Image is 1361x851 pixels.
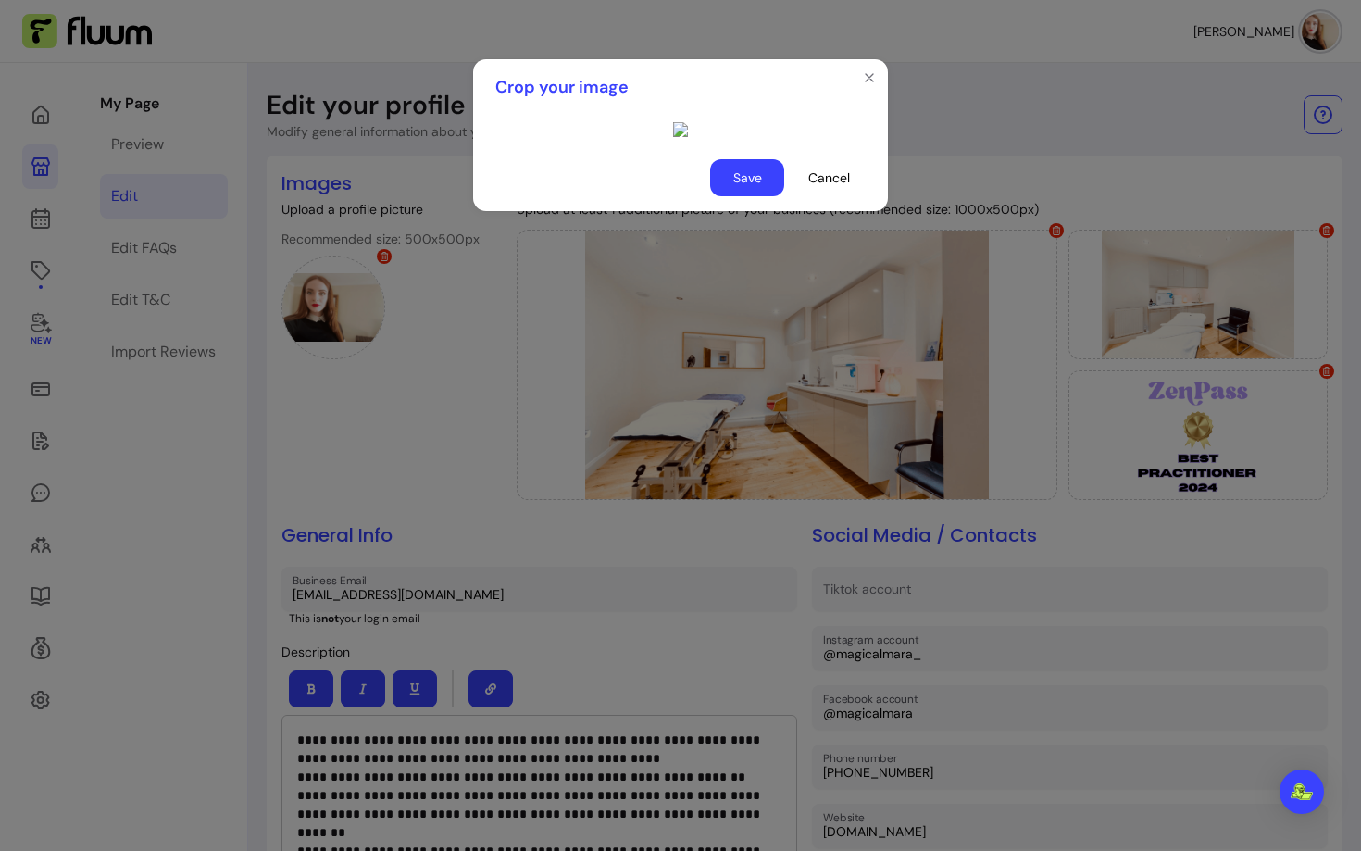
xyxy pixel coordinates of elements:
button: Cancel [792,159,866,196]
img: 43d7fce6-d8ca-444d-b783-c5d8e536bcf1 [673,122,688,137]
div: Open Intercom Messenger [1280,770,1324,814]
button: Close [855,63,884,93]
header: Crop your image [473,59,888,115]
button: Save [710,159,784,196]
